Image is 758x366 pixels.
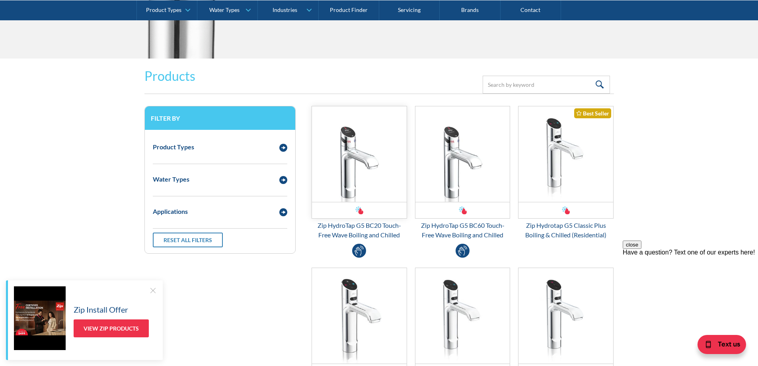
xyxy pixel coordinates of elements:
iframe: podium webchat widget prompt [623,241,758,336]
a: Zip HydroTap G5 BC20 Touch-Free Wave Boiling and ChilledZip HydroTap G5 BC20 Touch-Free Wave Boil... [312,106,407,240]
img: Zip Hydrotap G5 Classic Plus Boiling & Chilled (Residential) [518,106,613,202]
div: Best Seller [574,108,611,118]
div: Industries [273,6,297,13]
div: Product Types [153,142,194,152]
a: View Zip Products [74,319,149,337]
div: Applications [153,207,188,216]
div: Water Types [209,6,240,13]
img: Zip Hydrotap G5 Classic Plus Boiling, Chilled & Sparkling (Residential) [312,268,407,364]
img: Zip Install Offer [14,286,66,350]
h3: Filter by [151,114,289,122]
input: Search by keyword [483,76,610,94]
img: Zip Hydrotap G5 Classic Plus Chilled & Sparkling (Residential) [415,268,510,364]
h5: Zip Install Offer [74,303,128,315]
a: Zip HydroTap G5 BC60 Touch-Free Wave Boiling and ChilledZip HydroTap G5 BC60 Touch-Free Wave Boil... [415,106,511,240]
img: Zip HydroTap G5 BC60 Touch-Free Wave Boiling and Chilled [415,106,510,202]
div: Zip Hydrotap G5 Classic Plus Boiling & Chilled (Residential) [518,221,614,240]
div: Zip HydroTap G5 BC20 Touch-Free Wave Boiling and Chilled [312,221,407,240]
a: Zip Hydrotap G5 Classic Plus Boiling & Chilled (Residential)Best SellerZip Hydrotap G5 Classic Pl... [518,106,614,240]
div: Water Types [153,174,189,184]
div: Zip HydroTap G5 BC60 Touch-Free Wave Boiling and Chilled [415,221,511,240]
a: Reset all filters [153,233,223,247]
h2: Products [144,67,195,86]
img: Zip HydroTap G5 B100 Boiling Only [518,268,613,364]
div: Product Types [146,6,181,13]
iframe: podium webchat widget bubble [678,326,758,366]
img: Zip HydroTap G5 BC20 Touch-Free Wave Boiling and Chilled [312,106,407,202]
